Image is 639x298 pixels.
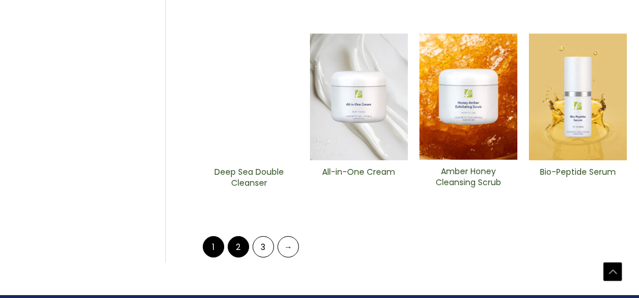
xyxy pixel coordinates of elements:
[320,167,398,189] h2: All-in-One ​Cream
[200,236,627,263] nav: Product Pagination
[310,34,408,160] img: All In One Cream
[529,34,627,160] img: Bio-Peptide ​Serum
[429,166,507,188] h2: Amber Honey Cleansing Scrub
[539,167,617,189] h2: Bio-Peptide ​Serum
[320,167,398,193] a: All-in-One ​Cream
[203,236,224,257] span: Page 1
[429,166,507,192] a: Amber Honey Cleansing Scrub
[210,167,289,193] a: Deep Sea Double Cleanser
[419,34,517,160] img: Amber Honey Cleansing Scrub
[253,236,274,257] a: Page 3
[228,236,249,257] a: Page 2
[210,167,289,189] h2: Deep Sea Double Cleanser
[200,34,298,160] img: Deep Sea Double Cleanser
[539,167,617,193] a: Bio-Peptide ​Serum
[277,236,299,257] a: →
